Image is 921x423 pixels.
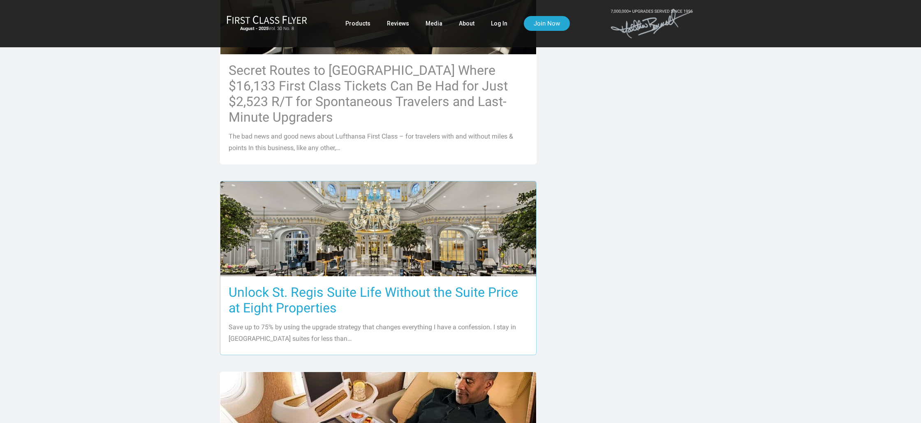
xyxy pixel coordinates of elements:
p: Save up to 75% by using the upgrade strategy that changes everything I have a confession. I stay ... [229,321,528,344]
small: Vol. 30 No. 8 [227,26,307,32]
a: Media [426,16,442,31]
a: Join Now [524,16,570,31]
a: First Class FlyerAugust - 2025Vol. 30 No. 8 [227,15,307,32]
strong: August - 2025 [240,26,268,31]
a: Reviews [387,16,409,31]
a: About [459,16,474,31]
h3: Secret Routes to [GEOGRAPHIC_DATA] Where $16,133 First Class Tickets Can Be Had for Just $2,523 R... [229,62,528,125]
p: The bad news and good news about Lufthansa First Class – for travelers with and without miles & p... [229,131,528,154]
a: Log In [491,16,507,31]
img: First Class Flyer [227,15,307,24]
a: Products [345,16,370,31]
h3: Unlock St. Regis Suite Life Without the Suite Price at Eight Properties [229,284,528,316]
